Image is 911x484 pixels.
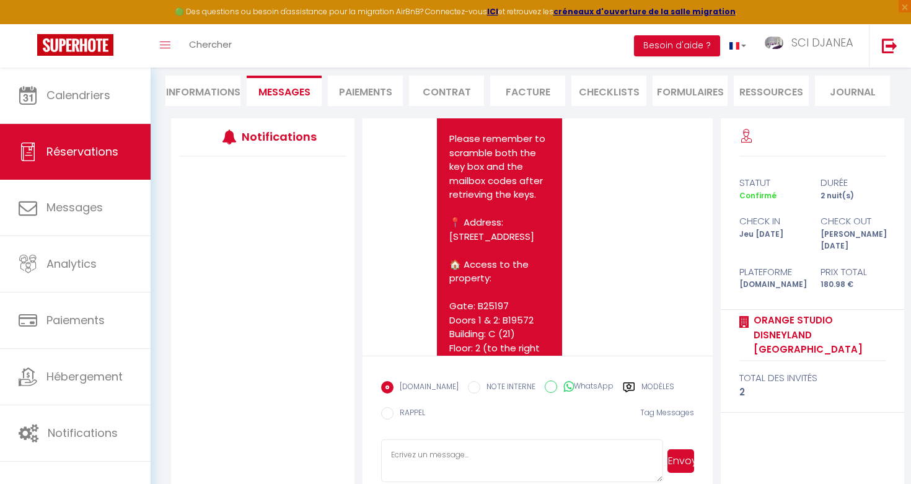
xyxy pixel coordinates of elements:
a: ... SCI DJANEA [755,24,869,68]
li: Paiements [328,76,403,106]
a: ICI [487,6,498,17]
h3: Notifications [242,123,311,151]
label: [DOMAIN_NAME] [394,381,459,395]
a: créneaux d'ouverture de la salle migration [553,6,736,17]
span: Hébergement [46,369,123,384]
div: Plateforme [731,265,812,279]
button: Ouvrir le widget de chat LiveChat [10,5,47,42]
div: [PERSON_NAME] [DATE] [812,229,894,252]
span: Analytics [46,256,97,271]
label: NOTE INTERNE [480,381,535,395]
div: [DOMAIN_NAME] [731,279,812,291]
label: WhatsApp [557,381,614,394]
span: Messages [258,85,310,99]
div: check out [812,214,894,229]
div: 2 nuit(s) [812,190,894,202]
li: CHECKLISTS [571,76,646,106]
span: Confirmé [739,190,777,201]
li: Facture [490,76,565,106]
div: total des invités [739,371,886,385]
div: 2 [739,385,886,400]
a: Orange Studio Disneyland [GEOGRAPHIC_DATA] [749,313,886,357]
span: Calendriers [46,87,110,103]
span: Réservations [46,144,118,159]
label: RAPPEL [394,407,425,421]
li: Informations [165,76,240,106]
li: Ressources [734,76,809,106]
img: ... [765,37,783,49]
img: logout [882,38,897,53]
div: Prix total [812,265,894,279]
span: Messages [46,200,103,215]
div: check in [731,214,812,229]
span: Tag Messages [640,407,694,418]
div: Jeu [DATE] [731,229,812,252]
div: durée [812,175,894,190]
img: Super Booking [37,34,113,56]
li: Contrat [409,76,484,106]
div: statut [731,175,812,190]
div: 180.98 € [812,279,894,291]
span: SCI DJANEA [791,35,853,50]
span: Paiements [46,312,105,328]
a: Chercher [180,24,241,68]
span: Notifications [48,425,118,441]
label: Modèles [641,381,674,397]
span: Chercher [189,38,232,51]
button: Envoyer [667,449,694,473]
button: Besoin d'aide ? [634,35,720,56]
li: Journal [815,76,890,106]
li: FORMULAIRES [653,76,728,106]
